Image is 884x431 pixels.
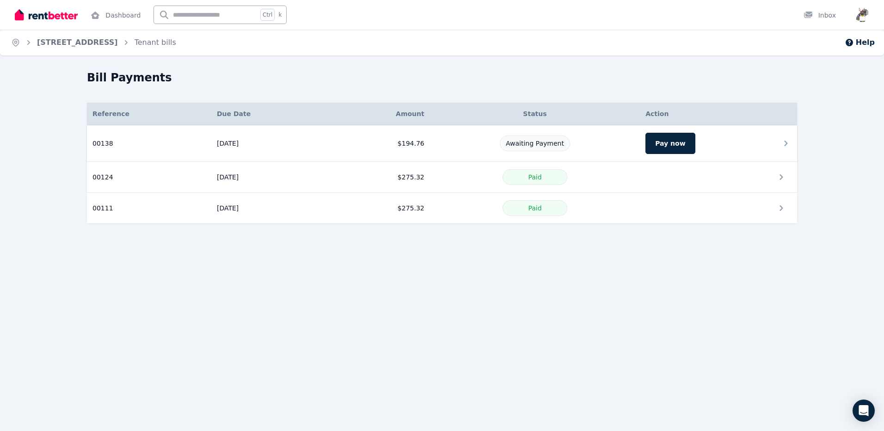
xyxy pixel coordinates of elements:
[327,125,430,162] td: $194.76
[327,193,430,224] td: $275.32
[506,140,564,147] span: Awaiting Payment
[92,109,129,118] span: Reference
[135,37,176,48] span: Tenant bills
[260,9,275,21] span: Ctrl
[430,103,640,125] th: Status
[92,139,113,148] span: 00138
[528,204,541,212] span: Paid
[92,203,113,213] span: 00111
[211,103,327,125] th: Due Date
[15,8,78,22] img: RentBetter
[854,7,869,22] img: Dan Carpenter
[37,38,118,47] a: [STREET_ADDRESS]
[645,133,695,154] button: Pay now
[211,125,327,162] td: [DATE]
[278,11,282,18] span: k
[640,103,797,125] th: Action
[87,70,172,85] h1: Bill Payments
[327,103,430,125] th: Amount
[327,162,430,193] td: $275.32
[528,173,541,181] span: Paid
[211,162,327,193] td: [DATE]
[853,400,875,422] div: Open Intercom Messenger
[845,37,875,48] button: Help
[211,193,327,224] td: [DATE]
[804,11,836,20] div: Inbox
[92,172,113,182] span: 00124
